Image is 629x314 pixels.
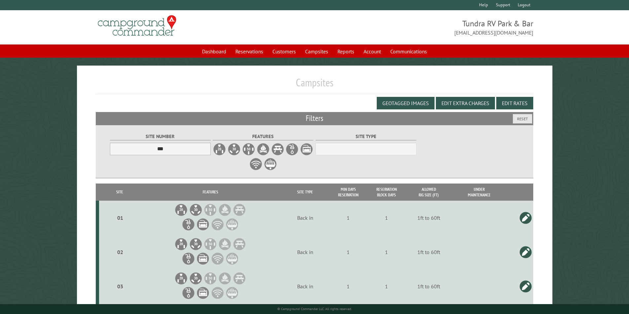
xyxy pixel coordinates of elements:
div: 1 [368,214,404,221]
label: 20A Electrical Hookup [213,143,226,156]
label: WiFi Service [249,157,262,171]
li: Picnic Table [233,238,246,251]
label: Sewer Hookup [300,143,313,156]
li: 20A Electrical Hookup [175,272,188,285]
div: 02 [102,249,139,255]
a: Edit this campsite [519,280,532,293]
li: 20A Electrical Hookup [175,203,188,216]
label: Features [213,133,313,140]
li: 30A Electrical Hookup [189,203,202,216]
li: WiFi Service [211,252,224,265]
li: WiFi Service [211,286,224,300]
h1: Campsites [96,76,534,94]
li: Sewer Hookup [196,252,210,265]
img: Campground Commander [96,13,178,39]
a: Customers [268,45,300,58]
li: Picnic Table [233,203,246,216]
li: Water Hookup [182,252,195,265]
li: 50A Electrical Hookup [204,203,217,216]
li: 20A Electrical Hookup [175,238,188,251]
li: 30A Electrical Hookup [189,272,202,285]
th: Site Type [281,184,329,201]
li: Water Hookup [182,286,195,300]
label: Site Type [316,133,416,140]
th: Reservation Block Days [367,184,406,201]
button: Edit Rates [496,97,533,109]
small: © Campground Commander LLC. All rights reserved. [277,307,352,311]
li: Sewer Hookup [196,218,210,231]
h2: Filters [96,112,534,125]
li: Grill [226,286,239,300]
label: Site Number [110,133,211,140]
div: 1ft to 60ft [407,249,451,255]
div: 1 [330,214,366,221]
li: Grill [226,218,239,231]
li: Firepit [218,272,231,285]
th: Allowed Rig Size (ft) [405,184,452,201]
button: Geotagged Images [377,97,435,109]
th: Min Days Reservation [329,184,367,201]
label: Firepit [257,143,270,156]
li: 50A Electrical Hookup [204,272,217,285]
div: 1 [368,283,404,290]
div: 01 [102,214,139,221]
li: Water Hookup [182,218,195,231]
div: 03 [102,283,139,290]
a: Reports [333,45,358,58]
div: 1ft to 60ft [407,214,451,221]
li: Firepit [218,203,231,216]
a: Edit this campsite [519,211,532,224]
div: 1 [330,249,366,255]
span: Tundra RV Park & Bar [EMAIL_ADDRESS][DOMAIN_NAME] [315,18,534,37]
a: Edit this campsite [519,245,532,259]
label: 50A Electrical Hookup [242,143,255,156]
th: Under Maintenance [452,184,507,201]
a: Reservations [231,45,267,58]
a: Account [360,45,385,58]
div: 1ft to 60ft [407,283,451,290]
a: Campsites [301,45,332,58]
label: Picnic Table [271,143,284,156]
div: Back in [282,249,328,255]
div: Back in [282,214,328,221]
li: Firepit [218,238,231,251]
button: Reset [513,114,532,124]
li: WiFi Service [211,218,224,231]
li: Grill [226,252,239,265]
div: Back in [282,283,328,290]
div: 1 [330,283,366,290]
li: 50A Electrical Hookup [204,238,217,251]
div: 1 [368,249,404,255]
li: Sewer Hookup [196,286,210,300]
li: 30A Electrical Hookup [189,238,202,251]
button: Edit Extra Charges [436,97,495,109]
th: Site [99,184,140,201]
a: Communications [386,45,431,58]
li: Picnic Table [233,272,246,285]
label: Grill [264,157,277,171]
th: Features [140,184,281,201]
label: Water Hookup [286,143,299,156]
a: Dashboard [198,45,230,58]
label: 30A Electrical Hookup [227,143,241,156]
